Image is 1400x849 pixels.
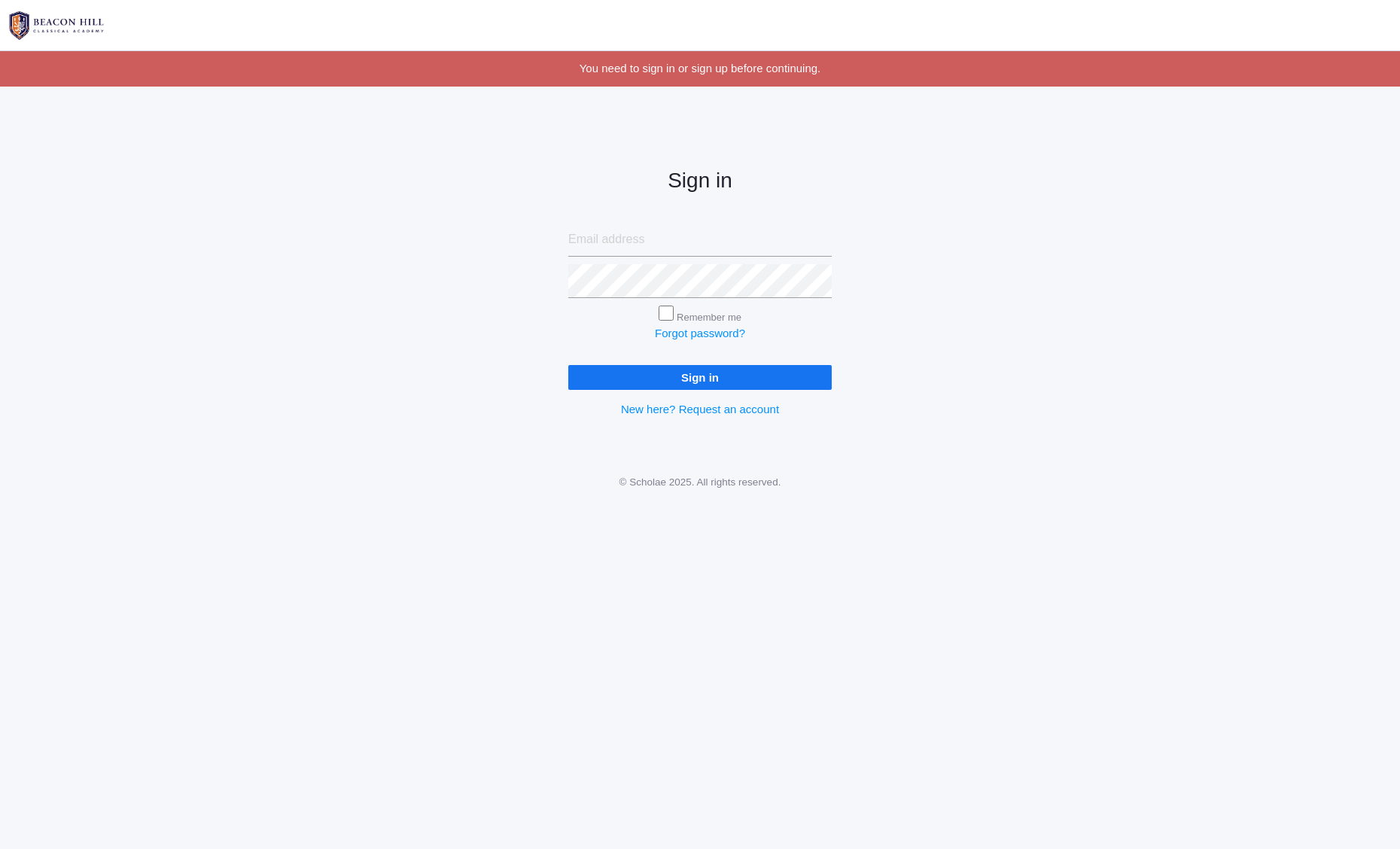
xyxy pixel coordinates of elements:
[655,327,745,339] a: Forgot password?
[677,312,741,323] label: Remember me
[621,403,779,415] a: New here? Request an account
[568,169,832,193] h2: Sign in
[568,223,832,257] input: Email address
[568,365,832,390] input: Sign in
